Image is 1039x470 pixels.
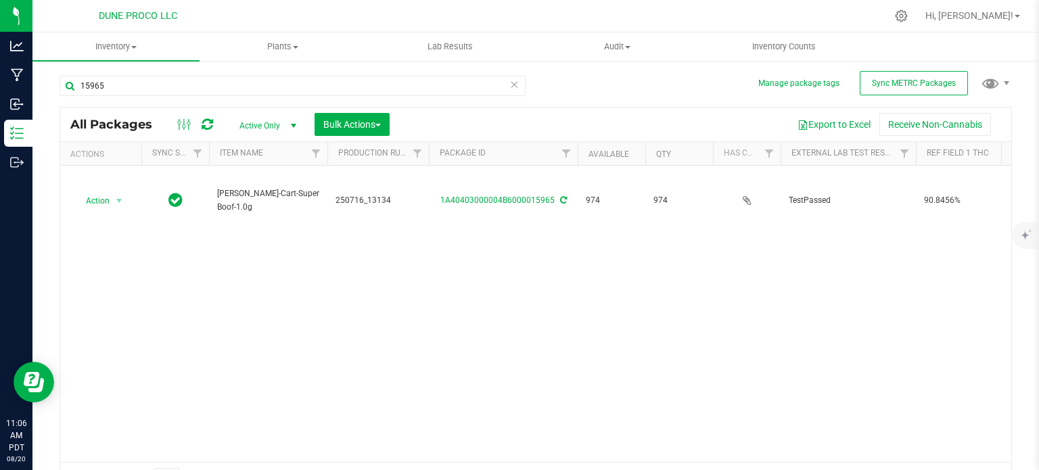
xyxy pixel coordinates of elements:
[10,156,24,169] inline-svg: Outbound
[70,117,166,132] span: All Packages
[338,148,407,158] a: Production Run
[789,194,908,207] span: TestPassed
[409,41,491,53] span: Lab Results
[534,32,701,61] a: Audit
[879,113,991,136] button: Receive Non-Cannabis
[927,148,989,158] a: Ref Field 1 THC
[10,68,24,82] inline-svg: Manufacturing
[894,142,916,165] a: Filter
[10,39,24,53] inline-svg: Analytics
[893,9,910,22] div: Manage settings
[60,76,526,96] input: Search Package ID, Item Name, SKU, Lot or Part Number...
[558,195,567,205] span: Sync from Compliance System
[925,10,1013,21] span: Hi, [PERSON_NAME]!
[99,10,177,22] span: DUNE PROCO LLC
[758,142,781,165] a: Filter
[152,148,204,158] a: Sync Status
[588,149,629,159] a: Available
[187,142,209,165] a: Filter
[70,149,136,159] div: Actions
[440,195,555,205] a: 1A40403000004B6000015965
[872,78,956,88] span: Sync METRC Packages
[701,32,868,61] a: Inventory Counts
[336,194,421,207] span: 250716_13134
[14,362,54,402] iframe: Resource center
[407,142,429,165] a: Filter
[653,194,705,207] span: 974
[200,41,366,53] span: Plants
[509,76,519,93] span: Clear
[32,41,200,53] span: Inventory
[367,32,534,61] a: Lab Results
[220,148,263,158] a: Item Name
[6,417,26,454] p: 11:06 AM PDT
[323,119,381,130] span: Bulk Actions
[315,113,390,136] button: Bulk Actions
[32,32,200,61] a: Inventory
[10,126,24,140] inline-svg: Inventory
[10,97,24,111] inline-svg: Inbound
[217,187,319,213] span: [PERSON_NAME]-Cart-Super Boof-1.0g
[924,194,1026,207] span: 90.8456%
[758,78,839,89] button: Manage package tags
[789,113,879,136] button: Export to Excel
[734,41,834,53] span: Inventory Counts
[168,191,183,210] span: In Sync
[713,142,781,166] th: Has COA
[305,142,327,165] a: Filter
[74,191,110,210] span: Action
[111,191,128,210] span: select
[860,71,968,95] button: Sync METRC Packages
[440,148,486,158] a: Package ID
[656,149,671,159] a: Qty
[586,194,637,207] span: 974
[555,142,578,165] a: Filter
[791,148,898,158] a: External Lab Test Result
[6,454,26,464] p: 08/20
[200,32,367,61] a: Plants
[534,41,700,53] span: Audit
